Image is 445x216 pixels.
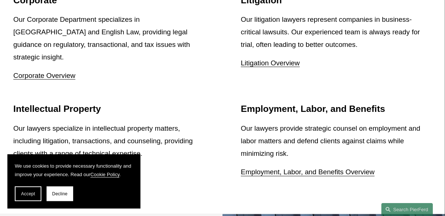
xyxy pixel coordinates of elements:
span: Decline [52,191,68,196]
p: We use cookies to provide necessary functionality and improve your experience. Read our . [15,162,133,179]
p: Our Corporate Department specializes in [GEOGRAPHIC_DATA] and English Law, providing legal guidan... [13,13,204,64]
button: Decline [47,186,73,201]
a: Litigation Overview [241,59,300,67]
span: Accept [21,191,35,196]
a: Search this site [381,203,433,216]
p: Our lawyers specialize in intellectual property matters, including litigation, transactions, and ... [13,123,204,160]
a: Employment, Labor, and Benefits Overview [241,168,375,176]
section: Cookie banner [7,154,140,209]
p: Our lawyers provide strategic counsel on employment and labor matters and defend clients against ... [241,123,432,160]
p: Our litigation lawyers represent companies in business-critical lawsuits. Our experienced team is... [241,13,432,51]
a: Corporate Overview [13,72,75,79]
button: Accept [15,186,41,201]
h2: Employment, Labor, and Benefits [241,104,432,115]
h2: Intellectual Property [13,104,204,115]
a: Cookie Policy [91,172,119,177]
